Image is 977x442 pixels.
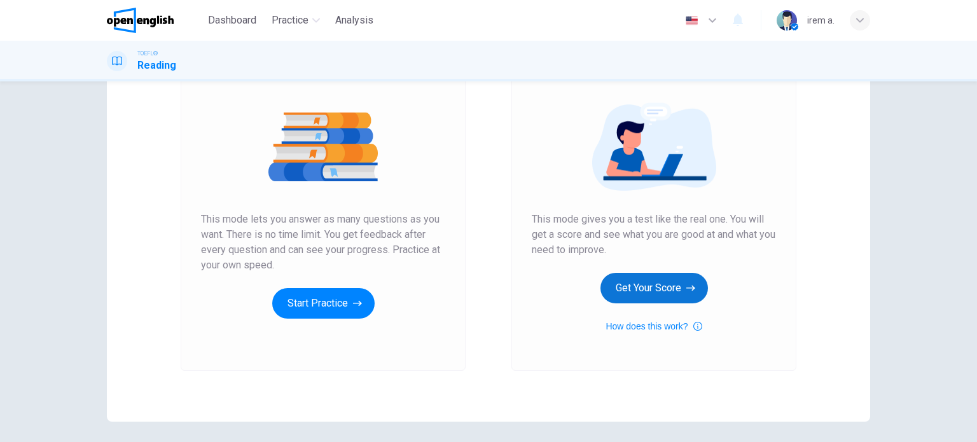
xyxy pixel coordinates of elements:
button: Analysis [330,9,378,32]
button: How does this work? [606,319,702,334]
div: irem a. [807,13,835,28]
button: Dashboard [203,9,261,32]
span: This mode lets you answer as many questions as you want. There is no time limit. You get feedback... [201,212,445,273]
button: Start Practice [272,288,375,319]
button: Get Your Score [600,273,708,303]
img: Profile picture [777,10,797,31]
span: Analysis [335,13,373,28]
span: TOEFL® [137,49,158,58]
span: This mode gives you a test like the real one. You will get a score and see what you are good at a... [532,212,776,258]
h1: Reading [137,58,176,73]
a: OpenEnglish logo [107,8,203,33]
button: Practice [267,9,325,32]
img: en [684,16,700,25]
img: OpenEnglish logo [107,8,174,33]
span: Dashboard [208,13,256,28]
span: Practice [272,13,308,28]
